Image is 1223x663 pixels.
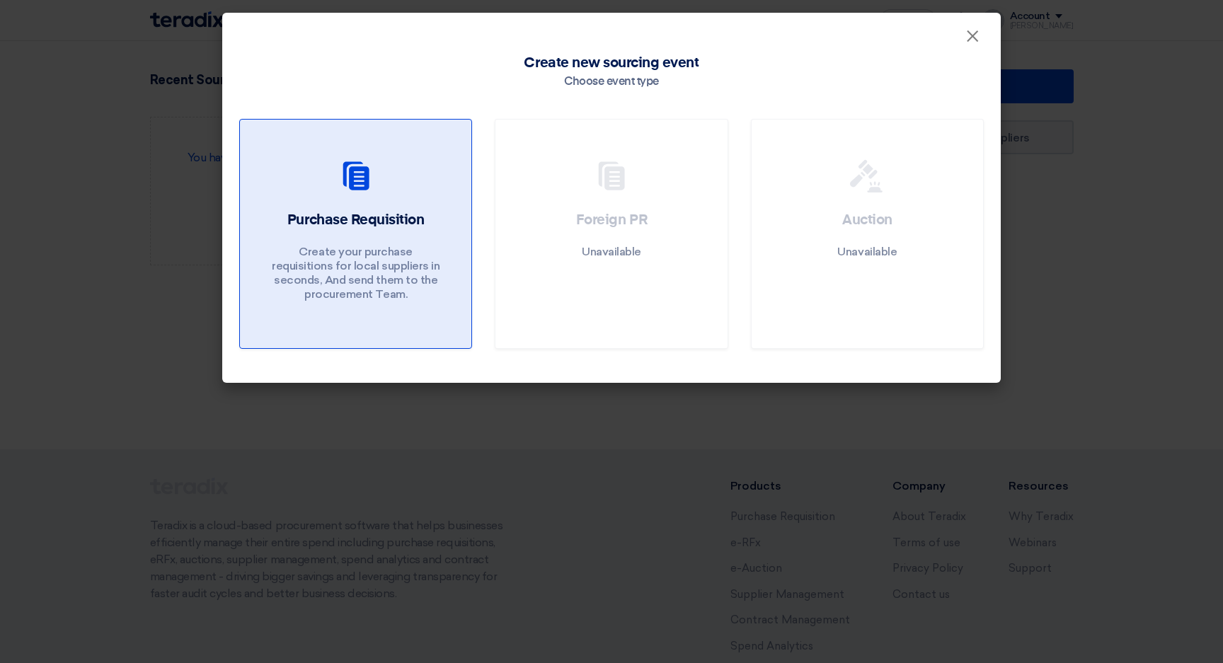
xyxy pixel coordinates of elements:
a: Purchase Requisition Create your purchase requisitions for local suppliers in seconds, And send t... [239,119,472,349]
p: Unavailable [582,245,641,259]
button: Close [954,23,991,51]
p: Unavailable [837,245,897,259]
p: Create your purchase requisitions for local suppliers in seconds, And send them to the procuremen... [271,245,441,301]
span: × [965,25,980,54]
span: Foreign PR [576,213,647,227]
span: Create new sourcing event [524,52,699,74]
span: Auction [842,213,892,227]
div: Choose event type [564,74,659,91]
h2: Purchase Requisition [287,210,424,230]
